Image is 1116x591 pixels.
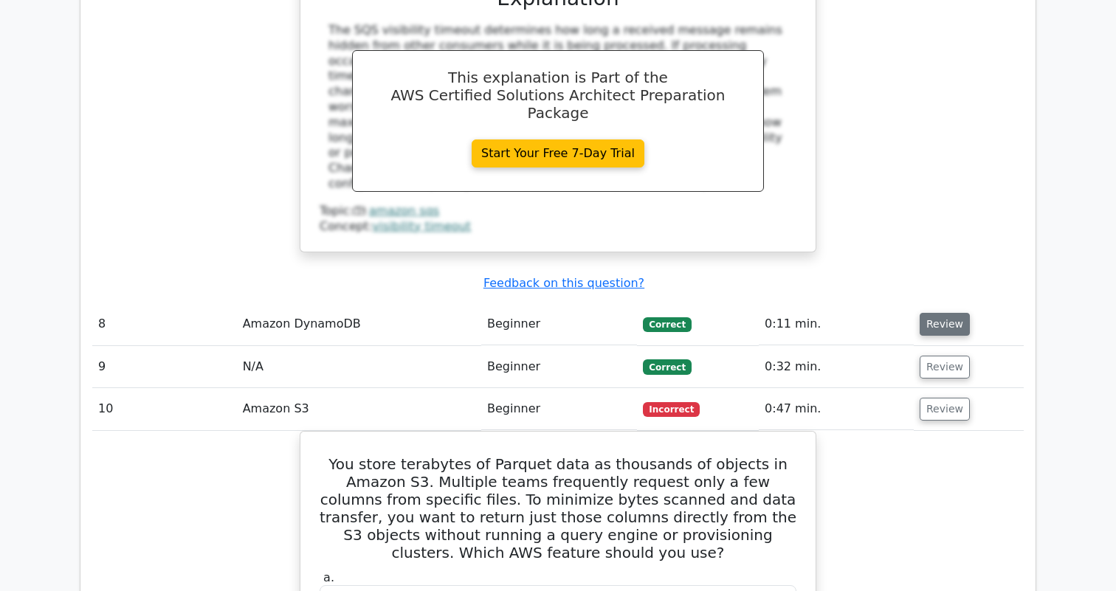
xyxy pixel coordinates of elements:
span: Incorrect [643,402,700,417]
td: 0:32 min. [759,346,914,388]
a: visibility timeout [373,219,471,233]
td: Beginner [481,388,637,430]
td: 0:47 min. [759,388,914,430]
td: 0:11 min. [759,303,914,345]
td: Beginner [481,346,637,388]
button: Review [920,313,970,336]
button: Review [920,398,970,421]
td: 10 [92,388,237,430]
td: Amazon S3 [237,388,481,430]
span: Correct [643,317,691,332]
div: The SQS visibility timeout determines how long a received message remains hidden from other consu... [328,23,788,192]
td: Beginner [481,303,637,345]
td: N/A [237,346,481,388]
a: amazon sqs [369,204,439,218]
a: Feedback on this question? [483,276,644,290]
button: Review [920,356,970,379]
span: Correct [643,359,691,374]
h5: You store terabytes of Parquet data as thousands of objects in Amazon S3. Multiple teams frequent... [318,455,798,561]
td: 9 [92,346,237,388]
td: Amazon DynamoDB [237,303,481,345]
div: Concept: [320,219,796,235]
div: Topic: [320,204,796,219]
a: Start Your Free 7-Day Trial [472,139,644,167]
span: a. [323,570,334,584]
td: 8 [92,303,237,345]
